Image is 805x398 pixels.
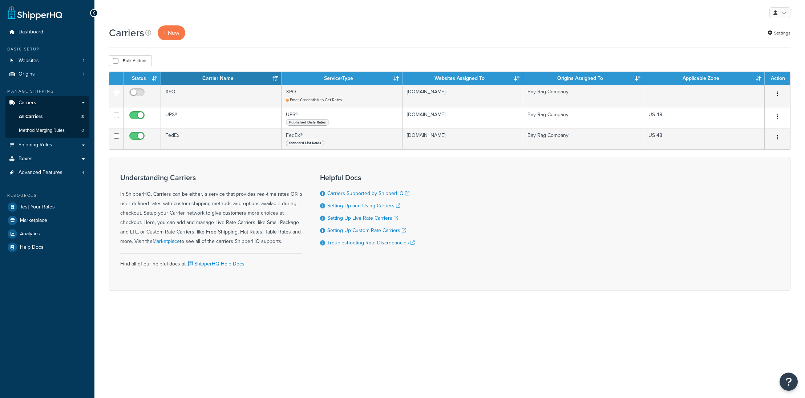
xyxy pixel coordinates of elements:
span: Method Merging Rules [19,127,65,134]
button: + New [158,25,185,40]
a: ShipperHQ Home [8,5,62,20]
div: Manage Shipping [5,88,89,94]
button: Open Resource Center [780,373,798,391]
td: [DOMAIN_NAME] [402,108,523,129]
span: Analytics [20,231,40,237]
li: Carriers [5,96,89,138]
td: XPO [161,85,282,108]
li: All Carriers [5,110,89,123]
span: Published Daily Rates [286,119,329,126]
td: US 48 [644,108,765,129]
a: Carriers Supported by ShipperHQ [327,190,409,197]
a: Help Docs [5,241,89,254]
span: Shipping Rules [19,142,52,148]
th: Service/Type: activate to sort column ascending [282,72,402,85]
a: Marketplace [5,214,89,227]
span: Carriers [19,100,36,106]
th: Status: activate to sort column ascending [124,72,161,85]
td: FedEx® [282,129,402,149]
span: 4 [82,170,84,176]
th: Websites Assigned To: activate to sort column ascending [402,72,523,85]
td: UPS® [161,108,282,129]
span: 0 [81,127,84,134]
span: Advanced Features [19,170,62,176]
a: Setting Up and Using Carriers [327,202,400,210]
a: Setting Up Custom Rate Carriers [327,227,406,234]
span: Origins [19,71,35,77]
a: Dashboard [5,25,89,39]
div: Basic Setup [5,46,89,52]
span: Websites [19,58,39,64]
a: Method Merging Rules 0 [5,124,89,137]
li: Method Merging Rules [5,124,89,137]
th: Applicable Zone: activate to sort column ascending [644,72,765,85]
td: XPO [282,85,402,108]
a: Troubleshooting Rate Discrepancies [327,239,415,247]
h1: Carriers [109,26,144,40]
button: Bulk Actions [109,55,151,66]
li: Origins [5,68,89,81]
span: Dashboard [19,29,43,35]
span: 3 [81,114,84,120]
span: 1 [83,58,84,64]
a: Analytics [5,227,89,240]
a: Shipping Rules [5,138,89,152]
div: Find all of our helpful docs at: [120,253,302,269]
span: Marketplace [20,218,47,224]
a: Websites 1 [5,54,89,68]
h3: Helpful Docs [320,174,415,182]
h3: Understanding Carriers [120,174,302,182]
a: ShipperHQ Help Docs [187,260,244,268]
li: Websites [5,54,89,68]
td: FedEx [161,129,282,149]
td: [DOMAIN_NAME] [402,85,523,108]
a: Carriers [5,96,89,110]
span: Boxes [19,156,33,162]
td: US 48 [644,129,765,149]
li: Advanced Features [5,166,89,179]
span: Test Your Rates [20,204,55,210]
td: [DOMAIN_NAME] [402,129,523,149]
td: UPS® [282,108,402,129]
span: Enter Credentials to Get Rates [290,97,342,103]
a: Boxes [5,152,89,166]
span: Standard List Rates [286,140,324,146]
th: Origins Assigned To: activate to sort column ascending [523,72,644,85]
td: Bay Rag Company [523,108,644,129]
span: 1 [83,71,84,77]
td: Bay Rag Company [523,85,644,108]
a: Advanced Features 4 [5,166,89,179]
a: Test Your Rates [5,200,89,214]
a: Enter Credentials to Get Rates [286,97,342,103]
span: All Carriers [19,114,43,120]
a: Origins 1 [5,68,89,81]
th: Carrier Name: activate to sort column ascending [161,72,282,85]
a: Setting Up Live Rate Carriers [327,214,398,222]
th: Action [765,72,790,85]
td: Bay Rag Company [523,129,644,149]
a: Marketplace [153,237,180,245]
a: Settings [768,28,790,38]
span: Help Docs [20,244,44,251]
a: All Carriers 3 [5,110,89,123]
div: Resources [5,192,89,199]
div: In ShipperHQ, Carriers can be either, a service that provides real-time rates OR a user-defined r... [120,174,302,246]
